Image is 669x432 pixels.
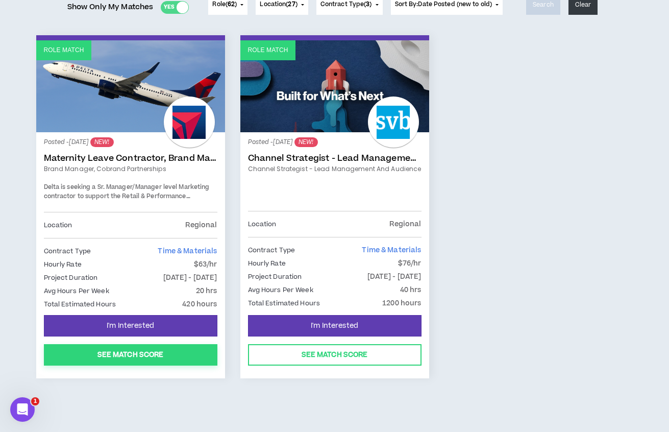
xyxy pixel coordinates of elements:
[44,344,217,366] button: See Match Score
[31,397,39,405] span: 1
[248,271,302,282] p: Project Duration
[240,40,429,132] a: Role Match
[44,220,72,231] p: Location
[185,220,217,231] p: Regional
[44,299,116,310] p: Total Estimated Hours
[44,315,217,337] button: I'm Interested
[248,245,295,256] p: Contract Type
[248,153,422,163] a: Channel Strategist - Lead Management and Audience
[44,272,98,283] p: Project Duration
[382,298,421,309] p: 1200 hours
[367,271,422,282] p: [DATE] - [DATE]
[248,344,422,366] button: See Match Score
[248,298,320,309] p: Total Estimated Hours
[10,397,35,422] iframe: Intercom live chat
[194,259,217,270] p: $63/hr
[44,153,217,163] a: Maternity Leave Contractor, Brand Marketing Manager (Cobrand Partnerships)
[163,272,217,283] p: [DATE] - [DATE]
[248,258,286,269] p: Hourly Rate
[107,321,154,331] span: I'm Interested
[398,258,422,269] p: $76/hr
[362,245,421,255] span: Time & Materials
[248,284,313,296] p: Avg Hours Per Week
[248,164,422,174] a: Channel Strategist - Lead Management and Audience
[294,137,317,147] sup: NEW!
[158,246,217,256] span: Time & Materials
[196,285,217,297] p: 20 hrs
[248,315,422,337] button: I'm Interested
[248,45,288,55] p: Role Match
[44,137,217,147] p: Posted - [DATE]
[248,137,422,147] p: Posted - [DATE]
[389,219,421,230] p: Regional
[182,299,217,310] p: 420 hours
[400,284,422,296] p: 40 hrs
[44,183,210,219] span: Delta is seeking a Sr. Manager/Manager level Marketing contractor to support the Retail & Perform...
[44,259,82,270] p: Hourly Rate
[90,137,113,147] sup: NEW!
[36,40,225,132] a: Role Match
[248,219,277,230] p: Location
[44,164,217,174] a: Brand Manager, Cobrand Partnerships
[311,321,358,331] span: I'm Interested
[44,285,109,297] p: Avg Hours Per Week
[44,246,91,257] p: Contract Type
[44,45,84,55] p: Role Match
